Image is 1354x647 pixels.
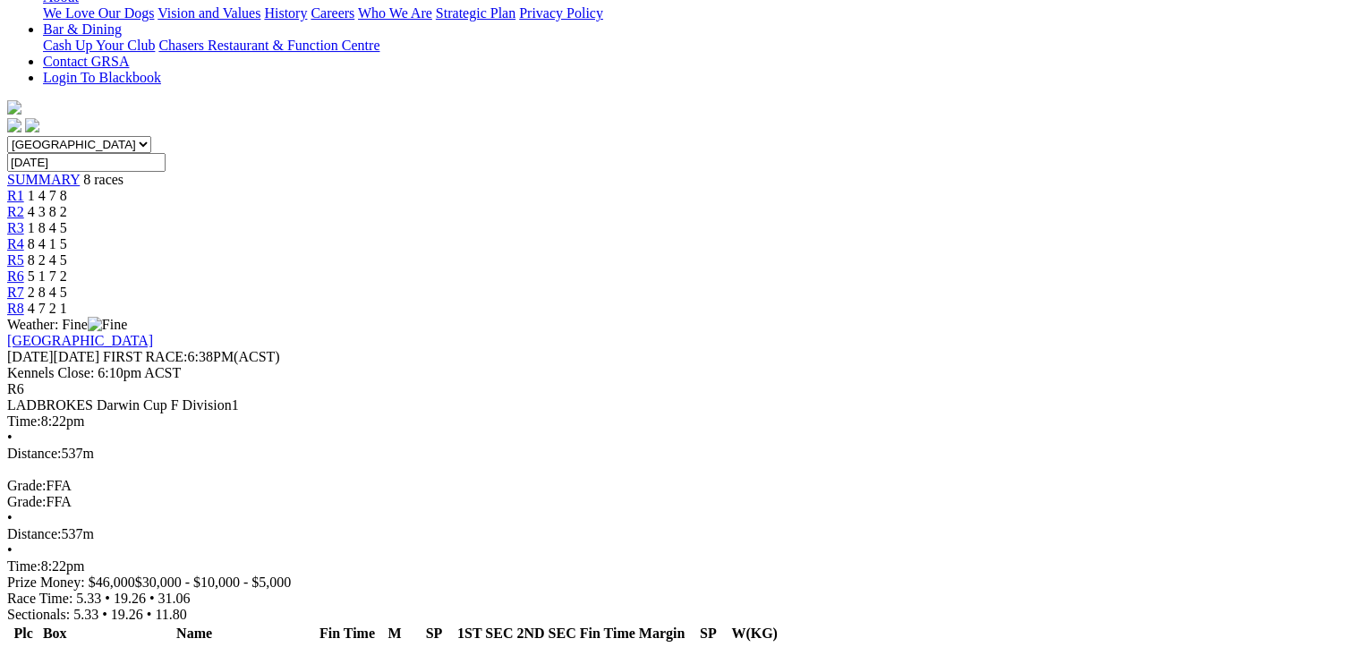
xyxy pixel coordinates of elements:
[7,478,1347,494] div: FFA
[378,625,412,643] th: M
[7,252,24,268] a: R5
[25,118,39,132] img: twitter.svg
[7,349,99,364] span: [DATE]
[7,204,24,219] a: R2
[43,5,154,21] a: We Love Our Dogs
[7,333,153,348] a: [GEOGRAPHIC_DATA]
[28,236,67,251] span: 8 4 1 5
[7,100,21,115] img: logo-grsa-white.png
[456,625,514,643] th: 1ST SEC
[7,381,24,396] span: R6
[7,510,13,525] span: •
[39,625,70,643] th: Box
[7,591,72,606] span: Race Time:
[515,625,576,643] th: 2ND SEC
[28,268,67,284] span: 5 1 7 2
[7,558,1347,575] div: 8:22pm
[7,172,80,187] a: SUMMARY
[7,188,24,203] a: R1
[9,625,38,643] th: Plc
[43,5,1347,21] div: About
[7,607,70,622] span: Sectionals:
[28,285,67,300] span: 2 8 4 5
[358,5,432,21] a: Who We Are
[43,21,122,37] a: Bar & Dining
[155,607,186,622] span: 11.80
[7,413,41,429] span: Time:
[519,5,603,21] a: Privacy Policy
[579,625,636,643] th: Fin Time
[149,591,155,606] span: •
[105,591,110,606] span: •
[43,38,155,53] a: Cash Up Your Club
[111,607,143,622] span: 19.26
[28,301,67,316] span: 4 7 2 1
[28,188,67,203] span: 1 4 7 8
[436,5,515,21] a: Strategic Plan
[413,625,455,643] th: SP
[76,591,101,606] span: 5.33
[264,5,307,21] a: History
[158,591,191,606] span: 31.06
[43,70,161,85] a: Login To Blackbook
[73,607,98,622] span: 5.33
[7,220,24,235] a: R3
[83,172,123,187] span: 8 races
[7,413,1347,430] div: 8:22pm
[638,625,686,643] th: Margin
[102,607,107,622] span: •
[7,446,1347,462] div: 537m
[7,494,47,509] span: Grade:
[158,5,260,21] a: Vision and Values
[7,478,47,493] span: Grade:
[43,38,1347,54] div: Bar & Dining
[7,397,1347,413] div: LADBROKES Darwin Cup F Division1
[7,317,127,332] span: Weather: Fine
[7,430,13,445] span: •
[7,365,1347,381] div: Kennels Close: 6:10pm ACST
[730,625,779,643] th: W(KG)
[88,317,127,333] img: Fine
[319,625,376,643] th: Fin Time
[7,236,24,251] a: R4
[158,38,379,53] a: Chasers Restaurant & Function Centre
[114,591,146,606] span: 19.26
[7,285,24,300] a: R7
[28,252,67,268] span: 8 2 4 5
[7,118,21,132] img: facebook.svg
[311,5,354,21] a: Careers
[7,494,1347,510] div: FFA
[7,349,54,364] span: [DATE]
[7,526,1347,542] div: 537m
[7,558,41,574] span: Time:
[103,349,187,364] span: FIRST RACE:
[135,575,292,590] span: $30,000 - $10,000 - $5,000
[28,204,67,219] span: 4 3 8 2
[7,526,61,541] span: Distance:
[7,542,13,558] span: •
[43,54,129,69] a: Contact GRSA
[7,446,61,461] span: Distance:
[7,153,166,172] input: Select date
[7,575,1347,591] div: Prize Money: $46,000
[7,268,24,284] a: R6
[7,301,24,316] a: R8
[687,625,728,643] th: SP
[28,220,67,235] span: 1 8 4 5
[103,349,280,364] span: 6:38PM(ACST)
[147,607,152,622] span: •
[72,625,317,643] th: Name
